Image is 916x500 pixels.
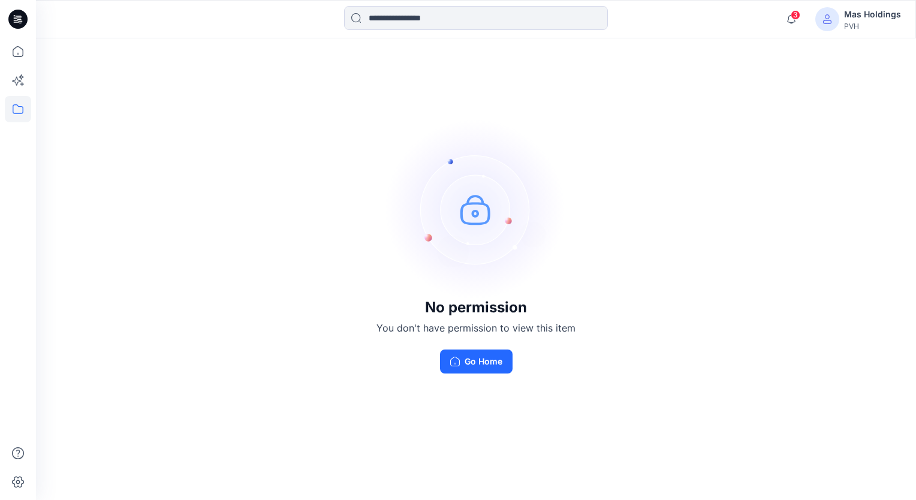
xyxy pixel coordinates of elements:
[844,22,901,31] div: PVH
[440,350,513,374] button: Go Home
[822,14,832,24] svg: avatar
[376,321,575,335] p: You don't have permission to view this item
[791,10,800,20] span: 3
[844,7,901,22] div: Mas Holdings
[376,299,575,316] h3: No permission
[386,119,566,299] img: no-perm.svg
